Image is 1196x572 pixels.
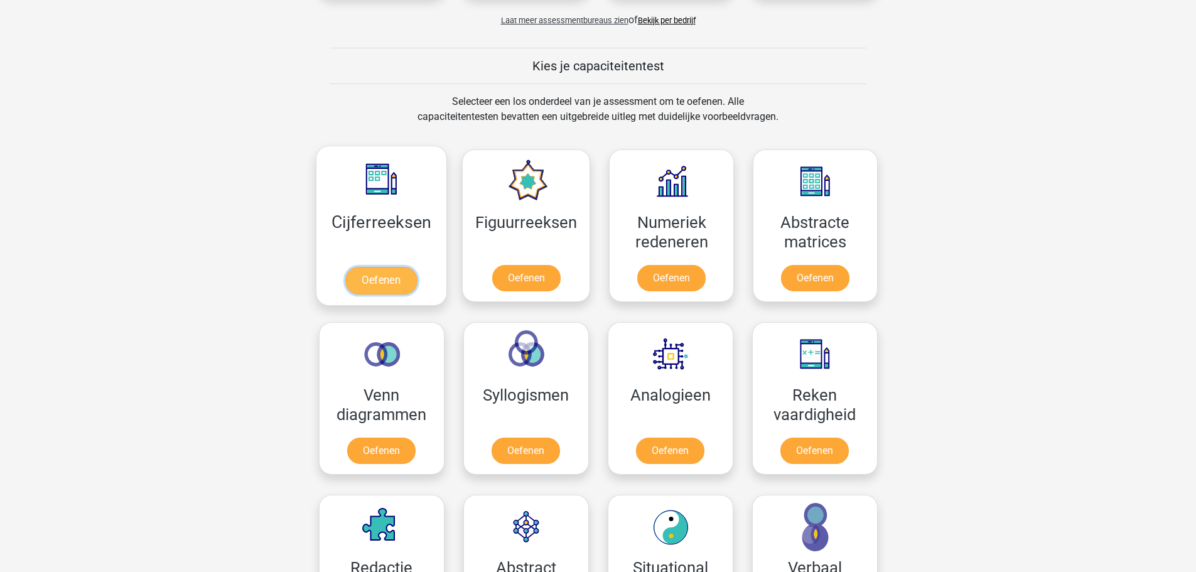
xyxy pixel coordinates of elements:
[492,265,561,291] a: Oefenen
[781,265,849,291] a: Oefenen
[345,267,417,294] a: Oefenen
[637,265,706,291] a: Oefenen
[780,438,849,464] a: Oefenen
[492,438,560,464] a: Oefenen
[330,58,866,73] h5: Kies je capaciteitentest
[636,438,704,464] a: Oefenen
[310,3,887,28] div: of
[406,94,790,139] div: Selecteer een los onderdeel van je assessment om te oefenen. Alle capaciteitentesten bevatten een...
[501,16,628,25] span: Laat meer assessmentbureaus zien
[638,16,696,25] a: Bekijk per bedrijf
[347,438,416,464] a: Oefenen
